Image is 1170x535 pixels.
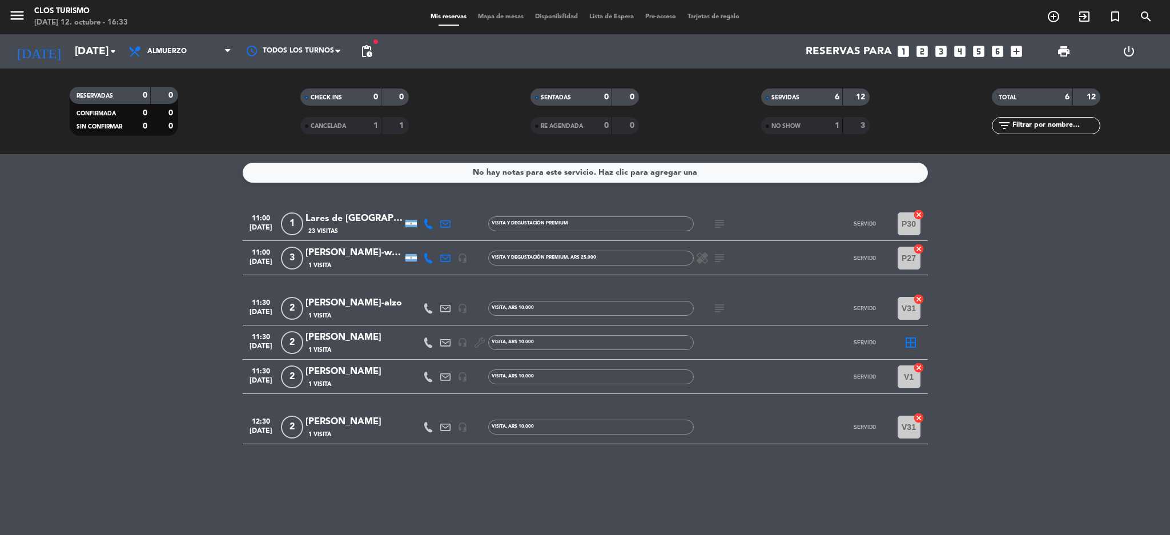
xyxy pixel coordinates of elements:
span: VISITA [492,424,534,429]
i: looks_3 [934,44,948,59]
button: menu [9,7,26,28]
span: SERVIDO [854,220,876,227]
i: search [1139,10,1153,23]
i: turned_in_not [1108,10,1122,23]
span: 3 [281,247,303,269]
span: VISITA [492,305,534,310]
strong: 0 [604,93,609,101]
button: SERVIDO [837,331,894,354]
i: border_all [904,336,918,349]
i: subject [713,217,726,231]
i: healing [695,251,709,265]
span: VISITA Y DEGUSTACIÓN PREMIUM [492,255,596,260]
button: SERVIDO [837,212,894,235]
span: CANCELADA [311,123,346,129]
strong: 12 [856,93,867,101]
strong: 12 [1087,93,1098,101]
strong: 0 [168,109,175,117]
input: Filtrar por nombre... [1011,119,1100,132]
i: headset_mic [457,372,468,382]
span: Lista de Espera [584,14,640,20]
span: 2 [281,365,303,388]
span: CHECK INS [311,95,342,100]
span: [DATE] [247,308,275,321]
span: [DATE] [247,343,275,356]
span: 1 Visita [308,311,331,320]
div: [PERSON_NAME] [305,330,403,345]
span: 1 Visita [308,261,331,270]
span: 11:00 [247,245,275,258]
i: menu [9,7,26,24]
i: cancel [913,243,924,255]
span: Mis reservas [425,14,472,20]
div: [PERSON_NAME]-alzo [305,296,403,311]
i: headset_mic [457,253,468,263]
div: [DATE] 12. octubre - 16:33 [34,17,128,29]
span: , ARS 25.000 [568,255,596,260]
span: , ARS 10.000 [506,340,534,344]
i: subject [713,251,726,265]
span: SERVIDO [854,424,876,430]
i: headset_mic [457,422,468,432]
span: [DATE] [247,258,275,271]
div: LOG OUT [1096,34,1161,69]
span: VISITA Y DEGUSTACIÓN PREMIUM [492,221,568,226]
i: exit_to_app [1077,10,1091,23]
strong: 0 [604,122,609,130]
i: looks_6 [990,44,1005,59]
strong: 0 [168,122,175,130]
strong: 0 [399,93,406,101]
span: 11:30 [247,295,275,308]
div: No hay notas para este servicio. Haz clic para agregar una [473,166,697,179]
i: [DATE] [9,39,69,64]
i: cancel [913,412,924,424]
span: , ARS 10.000 [506,374,534,379]
span: VISITA [492,374,534,379]
i: looks_one [896,44,911,59]
span: 1 [281,212,303,235]
strong: 1 [835,122,839,130]
i: looks_4 [952,44,967,59]
i: add_box [1009,44,1024,59]
div: Lares de [GEOGRAPHIC_DATA] [305,211,403,226]
strong: 3 [861,122,867,130]
i: headset_mic [457,337,468,348]
span: 23 Visitas [308,227,338,236]
span: print [1057,45,1071,58]
i: cancel [913,293,924,305]
span: SENTADAS [541,95,571,100]
button: SERVIDO [837,297,894,320]
span: 11:30 [247,364,275,377]
i: cancel [913,362,924,373]
button: SERVIDO [837,247,894,269]
span: Tarjetas de regalo [682,14,745,20]
span: [DATE] [247,377,275,390]
span: SERVIDO [854,305,876,311]
span: TOTAL [999,95,1016,100]
strong: 0 [143,122,147,130]
span: 1 Visita [308,430,331,439]
span: RESERVADAS [77,93,113,99]
div: Clos Turismo [34,6,128,17]
i: add_circle_outline [1047,10,1060,23]
div: [PERSON_NAME]-wine week trips [305,246,403,260]
i: filter_list [998,119,1011,132]
strong: 6 [1065,93,1070,101]
strong: 0 [630,122,637,130]
span: SERVIDAS [771,95,799,100]
i: looks_5 [971,44,986,59]
strong: 0 [373,93,378,101]
span: Disponibilidad [529,14,584,20]
strong: 0 [168,91,175,99]
span: RE AGENDADA [541,123,583,129]
span: SIN CONFIRMAR [77,124,122,130]
span: 1 Visita [308,345,331,355]
span: pending_actions [360,45,373,58]
span: 2 [281,331,303,354]
span: 2 [281,416,303,439]
div: [PERSON_NAME] [305,364,403,379]
strong: 0 [630,93,637,101]
i: cancel [913,209,924,220]
span: SERVIDO [854,373,876,380]
i: subject [713,301,726,315]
